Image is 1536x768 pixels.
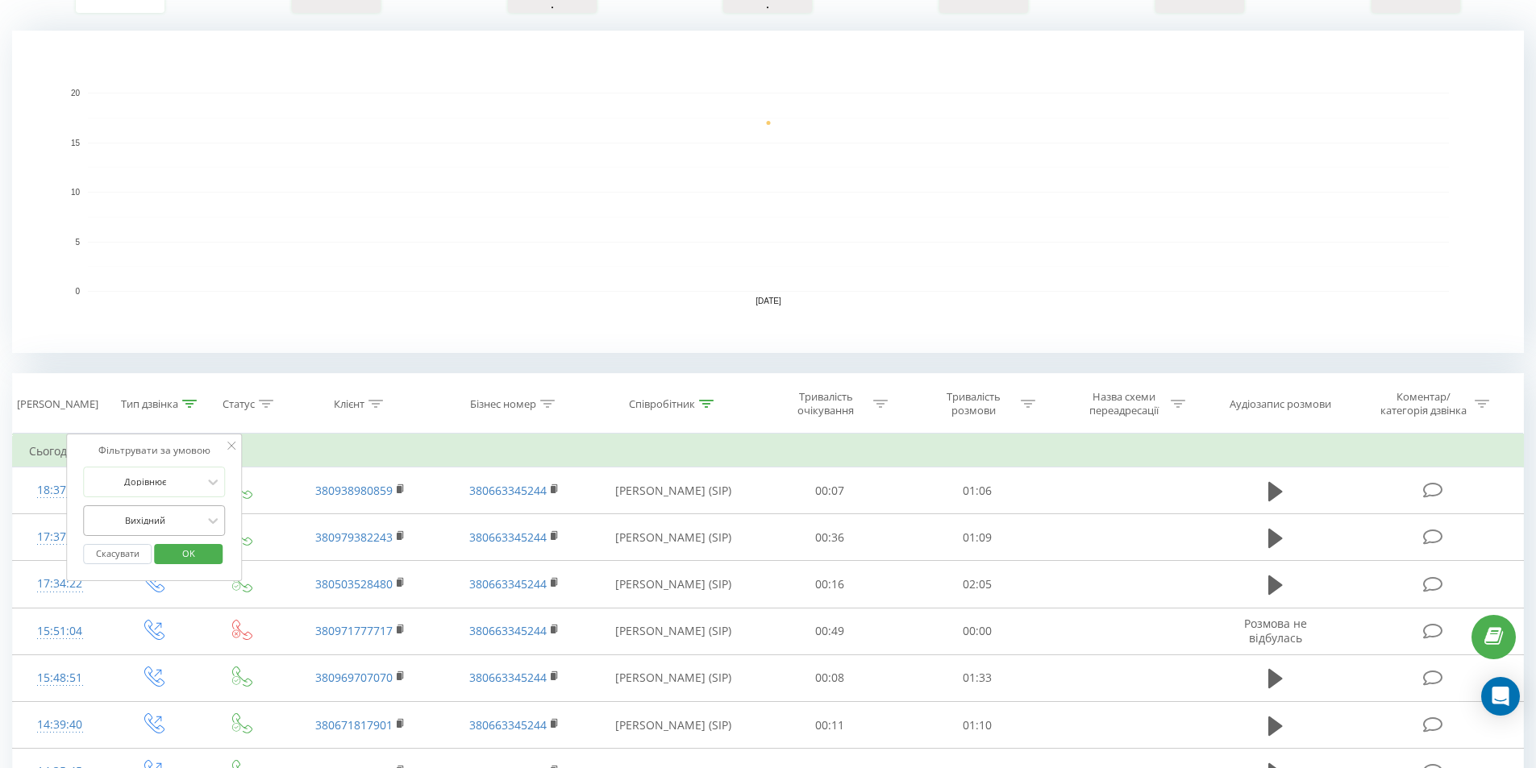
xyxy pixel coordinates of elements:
[469,529,547,545] a: 380663345244
[756,297,781,305] text: [DATE]
[166,541,211,566] span: OK
[756,654,904,701] td: 00:08
[71,89,81,98] text: 20
[315,576,393,592] a: 380503528480
[334,397,364,411] div: Клієнт
[315,623,393,638] a: 380971777717
[71,139,81,147] text: 15
[591,702,756,749] td: [PERSON_NAME] (SIP)
[29,475,91,506] div: 18:37:42
[121,397,178,411] div: Тип дзвінка
[154,544,223,564] button: OK
[591,561,756,608] td: [PERSON_NAME] (SIP)
[904,561,1051,608] td: 02:05
[756,702,904,749] td: 00:11
[315,483,393,498] a: 380938980859
[469,717,547,733] a: 380663345244
[904,514,1051,561] td: 01:09
[75,287,80,296] text: 0
[904,608,1051,654] td: 00:00
[469,670,547,685] a: 380663345244
[17,397,98,411] div: [PERSON_NAME]
[1481,677,1520,716] div: Open Intercom Messenger
[470,397,536,411] div: Бізнес номер
[756,561,904,608] td: 00:16
[12,31,1524,353] svg: A chart.
[29,568,91,600] div: 17:34:22
[83,442,225,459] div: Фільтрувати за умовою
[1080,390,1167,417] div: Назва схеми переадресації
[591,654,756,701] td: [PERSON_NAME] (SIP)
[315,670,393,685] a: 380969707070
[904,654,1051,701] td: 01:33
[469,623,547,638] a: 380663345244
[930,390,1017,417] div: Тривалість розмови
[1230,397,1331,411] div: Аудіозапис розмови
[591,608,756,654] td: [PERSON_NAME] (SIP)
[1244,616,1307,646] span: Розмова не відбулась
[756,608,904,654] td: 00:49
[315,717,393,733] a: 380671817901
[29,709,91,741] div: 14:39:40
[315,529,393,545] a: 380979382243
[75,238,80,247] text: 5
[29,662,91,694] div: 15:48:51
[469,483,547,498] a: 380663345244
[223,397,255,411] div: Статус
[13,435,1524,467] td: Сьогодні
[29,521,91,553] div: 17:37:18
[783,390,869,417] div: Тривалість очікування
[756,467,904,514] td: 00:07
[1376,390,1471,417] div: Коментар/категорія дзвінка
[71,188,81,197] text: 10
[629,397,695,411] div: Співробітник
[756,514,904,561] td: 00:36
[29,616,91,647] div: 15:51:04
[83,544,152,564] button: Скасувати
[904,702,1051,749] td: 01:10
[904,467,1051,514] td: 01:06
[591,467,756,514] td: [PERSON_NAME] (SIP)
[591,514,756,561] td: [PERSON_NAME] (SIP)
[469,576,547,592] a: 380663345244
